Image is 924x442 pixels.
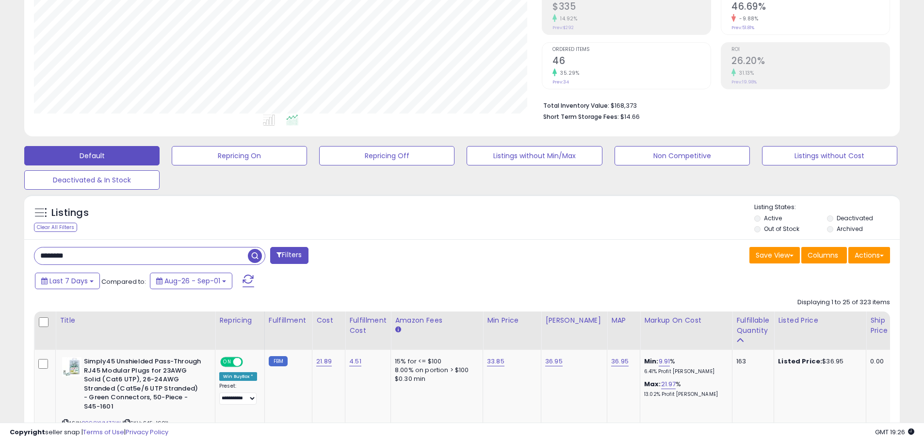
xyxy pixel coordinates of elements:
[736,15,758,22] small: -9.88%
[395,366,475,375] div: 8.00% on portion > $100
[242,358,257,366] span: OFF
[34,223,77,232] div: Clear All Filters
[797,298,890,307] div: Displaying 1 to 25 of 323 items
[51,206,89,220] h5: Listings
[644,391,725,398] p: 13.02% Profit [PERSON_NAME]
[84,357,202,413] b: Simply45 Unshielded Pass-Through RJ45 Modular Plugs for 23AWG Solid (Cat6 UTP), 26-24AWG Stranded...
[731,47,890,52] span: ROI
[552,47,711,52] span: Ordered Items
[552,79,569,85] small: Prev: 34
[49,276,88,286] span: Last 7 Days
[219,315,260,326] div: Repricing
[736,357,766,366] div: 163
[101,277,146,286] span: Compared to:
[557,69,579,77] small: 35.29%
[778,315,862,326] div: Listed Price
[316,357,332,366] a: 21.89
[349,315,387,336] div: Fulfillment Cost
[316,315,341,326] div: Cost
[644,315,728,326] div: Markup on Cost
[644,379,661,389] b: Max:
[644,380,725,398] div: %
[126,427,168,437] a: Privacy Policy
[269,356,288,366] small: FBM
[543,101,609,110] b: Total Inventory Value:
[731,79,757,85] small: Prev: 19.98%
[661,379,676,389] a: 21.97
[837,225,863,233] label: Archived
[269,315,308,326] div: Fulfillment
[467,146,602,165] button: Listings without Min/Max
[545,315,603,326] div: [PERSON_NAME]
[543,99,883,111] li: $168,373
[552,55,711,68] h2: 46
[644,357,659,366] b: Min:
[164,276,220,286] span: Aug-26 - Sep-01
[219,383,257,405] div: Preset:
[644,368,725,375] p: 6.41% Profit [PERSON_NAME]
[764,214,782,222] label: Active
[731,25,754,31] small: Prev: 51.81%
[349,357,361,366] a: 4.51
[82,419,121,427] a: B098XVMZ3W
[848,247,890,263] button: Actions
[875,427,914,437] span: 2025-09-9 19:26 GMT
[487,357,504,366] a: 33.85
[487,315,537,326] div: Min Price
[736,69,754,77] small: 31.13%
[62,357,81,377] img: 41V+8kIECOL._SL40_.jpg
[122,419,169,427] span: | SKU: S45-1601I
[83,427,124,437] a: Terms of Use
[150,273,232,289] button: Aug-26 - Sep-01
[778,357,859,366] div: $36.95
[545,357,563,366] a: 36.95
[837,214,873,222] label: Deactivated
[543,113,619,121] b: Short Term Storage Fees:
[615,146,750,165] button: Non Competitive
[395,357,475,366] div: 15% for <= $100
[659,357,670,366] a: 9.91
[10,428,168,437] div: seller snap | |
[611,357,629,366] a: 36.95
[24,146,160,165] button: Default
[801,247,847,263] button: Columns
[395,375,475,383] div: $0.30 min
[395,326,401,334] small: Amazon Fees.
[870,315,890,336] div: Ship Price
[552,25,574,31] small: Prev: $292
[764,225,799,233] label: Out of Stock
[808,250,838,260] span: Columns
[270,247,308,264] button: Filters
[778,357,822,366] b: Listed Price:
[731,1,890,14] h2: 46.69%
[870,357,886,366] div: 0.00
[611,315,636,326] div: MAP
[640,311,732,350] th: The percentage added to the cost of goods (COGS) that forms the calculator for Min & Max prices.
[731,55,890,68] h2: 26.20%
[644,357,725,375] div: %
[736,315,770,336] div: Fulfillable Quantity
[762,146,897,165] button: Listings without Cost
[60,315,211,326] div: Title
[395,315,479,326] div: Amazon Fees
[319,146,454,165] button: Repricing Off
[35,273,100,289] button: Last 7 Days
[552,1,711,14] h2: $335
[749,247,800,263] button: Save View
[221,358,233,366] span: ON
[219,372,257,381] div: Win BuyBox *
[620,112,640,121] span: $14.66
[754,203,900,212] p: Listing States:
[24,170,160,190] button: Deactivated & In Stock
[10,427,45,437] strong: Copyright
[172,146,307,165] button: Repricing On
[557,15,577,22] small: 14.92%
